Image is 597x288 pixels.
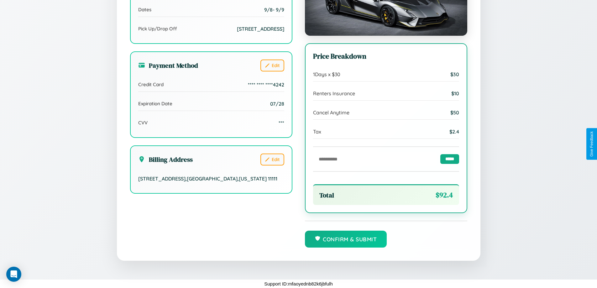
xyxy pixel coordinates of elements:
span: $ 10 [451,90,459,97]
span: CVV [138,120,148,126]
span: $ 30 [450,71,459,77]
h3: Price Breakdown [313,51,459,61]
span: [STREET_ADDRESS] , [GEOGRAPHIC_DATA] , [US_STATE] 11111 [138,175,277,182]
div: Give Feedback [589,131,594,157]
button: Edit [260,60,284,71]
span: 07/28 [270,101,284,107]
button: Edit [260,154,284,165]
span: Renters Insurance [313,90,355,97]
span: Cancel Anytime [313,109,349,116]
span: Dates [138,7,151,13]
span: $ 50 [450,109,459,116]
span: 1 Days x $ 30 [313,71,340,77]
h3: Billing Address [138,155,193,164]
span: $ 2.4 [449,128,459,135]
span: Total [319,191,334,200]
span: 9 / 8 - 9 / 9 [264,7,284,13]
span: Pick Up/Drop Off [138,26,177,32]
span: Credit Card [138,81,164,87]
button: Confirm & Submit [305,231,387,248]
span: Tax [313,128,321,135]
p: Support ID: mfaoyednb82k6jbfulh [264,280,333,288]
h3: Payment Method [138,61,198,70]
span: $ 92.4 [436,190,453,200]
span: [STREET_ADDRESS] [237,26,284,32]
span: Expiration Date [138,101,172,107]
div: Open Intercom Messenger [6,267,21,282]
